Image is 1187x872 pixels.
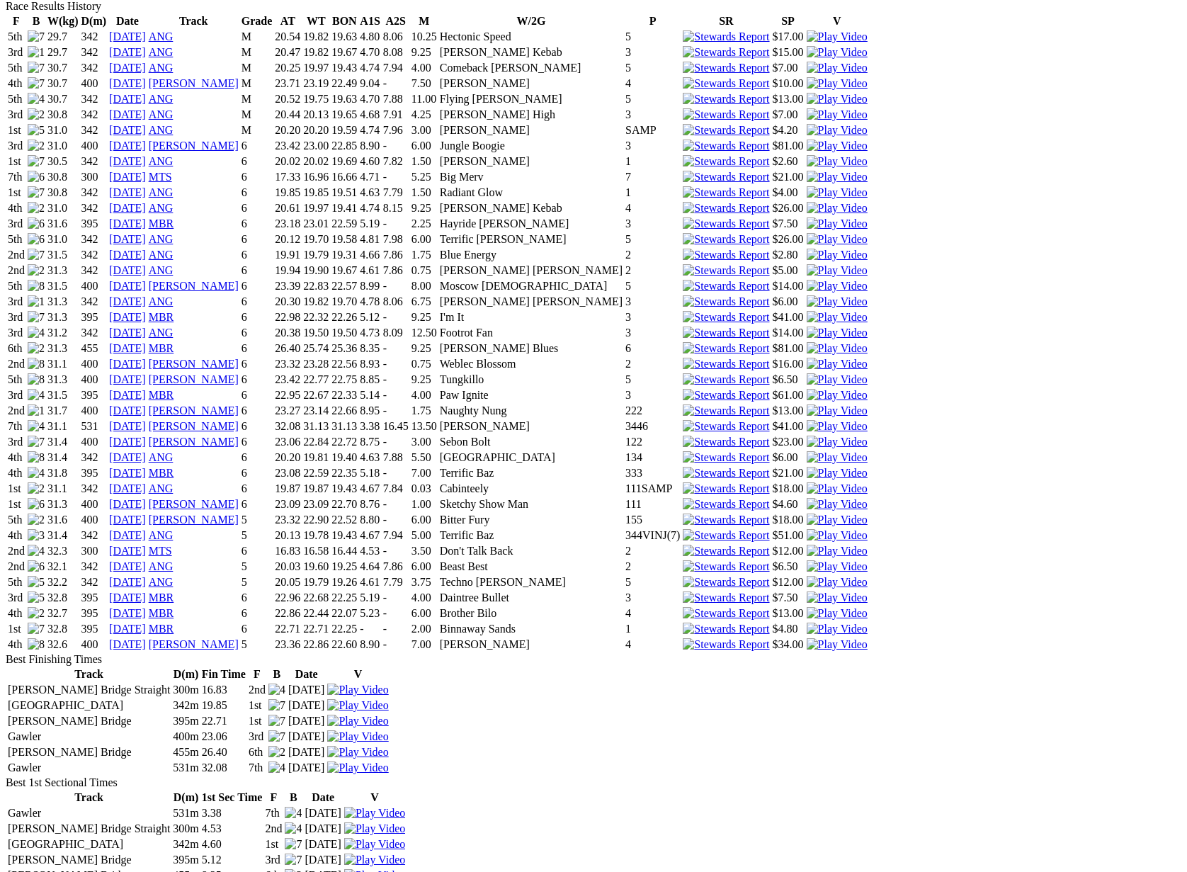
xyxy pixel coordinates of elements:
[149,155,174,167] a: ANG
[149,327,174,339] a: ANG
[109,93,146,105] a: [DATE]
[382,30,409,44] td: 8.06
[683,498,769,511] img: Stewards Report
[149,623,174,635] a: MBR
[683,171,769,183] img: Stewards Report
[268,730,285,743] img: 7
[28,264,45,277] img: 2
[285,822,302,835] img: 4
[807,46,868,58] a: View replay
[683,140,769,152] img: Stewards Report
[683,342,769,355] img: Stewards Report
[149,249,174,261] a: ANG
[807,591,868,604] a: View replay
[241,14,273,28] th: Grade
[807,591,868,604] img: Play Video
[807,560,868,572] a: View replay
[149,482,174,494] a: ANG
[109,280,146,292] a: [DATE]
[149,638,239,650] a: [PERSON_NAME]
[149,264,174,276] a: ANG
[149,108,174,120] a: ANG
[47,14,79,28] th: W(kg)
[149,420,239,432] a: [PERSON_NAME]
[327,684,388,696] a: View replay
[109,249,146,261] a: [DATE]
[109,311,146,323] a: [DATE]
[148,14,239,28] th: Track
[683,217,769,230] img: Stewards Report
[683,560,769,573] img: Stewards Report
[108,14,147,28] th: Date
[109,233,146,245] a: [DATE]
[807,342,868,354] a: View replay
[28,249,45,261] img: 7
[807,202,868,215] img: Play Video
[807,186,868,198] a: View replay
[807,623,868,635] img: Play Video
[807,77,868,89] a: View replay
[683,280,769,293] img: Stewards Report
[149,124,174,136] a: ANG
[807,155,868,167] a: View replay
[28,623,45,635] img: 7
[411,14,438,28] th: M
[28,514,45,526] img: 2
[28,233,45,246] img: 6
[28,124,45,137] img: 5
[807,373,868,386] img: Play Video
[327,715,388,727] img: Play Video
[149,514,239,526] a: [PERSON_NAME]
[327,684,388,696] img: Play Video
[807,482,868,494] a: View replay
[109,514,146,526] a: [DATE]
[807,389,868,401] a: View replay
[683,576,769,589] img: Stewards Report
[28,404,45,417] img: 1
[807,358,868,370] img: Play Video
[807,404,868,417] a: View replay
[344,854,405,866] a: View replay
[109,420,146,432] a: [DATE]
[81,30,108,44] td: 342
[683,607,769,620] img: Stewards Report
[807,451,868,464] img: Play Video
[359,30,380,44] td: 4.80
[327,746,388,759] img: Play Video
[149,451,174,463] a: ANG
[807,30,868,43] img: Play Video
[344,838,405,850] a: View replay
[807,545,868,557] a: View replay
[149,576,174,588] a: ANG
[149,77,239,89] a: [PERSON_NAME]
[683,295,769,308] img: Stewards Report
[28,186,45,199] img: 7
[109,607,146,619] a: [DATE]
[683,327,769,339] img: Stewards Report
[344,822,405,835] img: Play Video
[807,140,868,152] img: Play Video
[683,124,769,137] img: Stewards Report
[109,171,146,183] a: [DATE]
[683,46,769,59] img: Stewards Report
[109,623,146,635] a: [DATE]
[807,186,868,199] img: Play Video
[109,186,146,198] a: [DATE]
[27,14,45,28] th: B
[331,14,358,28] th: BON
[807,77,868,90] img: Play Video
[149,171,172,183] a: MTS
[149,560,174,572] a: ANG
[807,140,868,152] a: View replay
[807,529,868,541] a: View replay
[683,591,769,604] img: Stewards Report
[772,14,805,28] th: SP
[683,264,769,277] img: Stewards Report
[28,327,45,339] img: 4
[7,30,25,44] td: 5th
[683,638,769,651] img: Stewards Report
[149,186,174,198] a: ANG
[109,124,146,136] a: [DATE]
[683,373,769,386] img: Stewards Report
[7,14,25,28] th: F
